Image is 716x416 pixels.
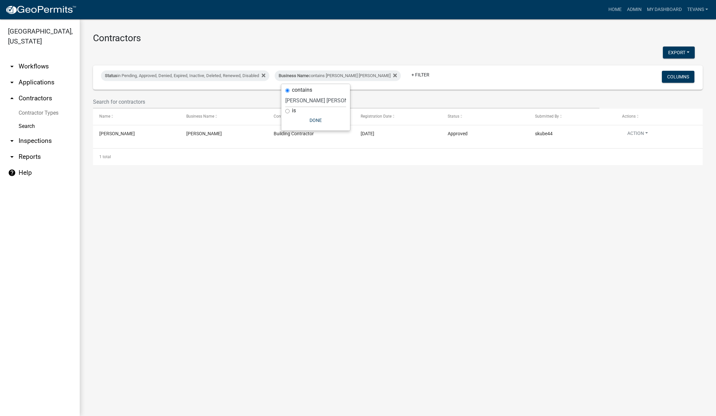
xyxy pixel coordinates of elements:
label: is [292,108,296,113]
a: My Dashboard [644,3,684,16]
datatable-header-cell: Submitted By [528,109,615,125]
input: Search for contractors [93,95,599,109]
datatable-header-cell: Actions [616,109,703,125]
span: Status [448,114,459,119]
div: contains [PERSON_NAME] [PERSON_NAME] [275,70,401,81]
i: arrow_drop_down [8,137,16,145]
a: + Filter [406,69,435,81]
datatable-header-cell: Name [93,109,180,125]
span: Approved [448,131,468,136]
div: in Pending, Approved, Denied, Expired, Inactive, Deleted, Renewed, Disabled [101,70,269,81]
span: Contractor Type [274,114,303,119]
datatable-header-cell: Business Name [180,109,267,125]
i: help [8,169,16,177]
span: Jon Skube [186,131,222,136]
span: Registration Date [361,114,392,119]
span: 04/29/2024 [361,131,374,136]
label: contains [292,87,312,93]
span: Name [99,114,110,119]
button: Export [663,47,695,58]
span: Status [105,73,117,78]
a: Admin [624,3,644,16]
span: Jon Skube [99,131,135,136]
h3: Contractors [93,33,703,44]
datatable-header-cell: Contractor Type [267,109,354,125]
i: arrow_drop_down [8,62,16,70]
a: Home [606,3,624,16]
span: Building Contractor [274,131,314,136]
datatable-header-cell: Registration Date [354,109,441,125]
button: Action [622,130,653,140]
button: Done [285,114,346,126]
span: Business Name [186,114,214,119]
div: 1 total [93,149,703,165]
span: Actions [622,114,636,119]
button: Columns [662,71,694,83]
i: arrow_drop_down [8,153,16,161]
span: Business Name [279,73,309,78]
span: skube44 [535,131,553,136]
datatable-header-cell: Status [441,109,528,125]
a: tevans [684,3,711,16]
span: Submitted By [535,114,559,119]
i: arrow_drop_up [8,94,16,102]
i: arrow_drop_down [8,78,16,86]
